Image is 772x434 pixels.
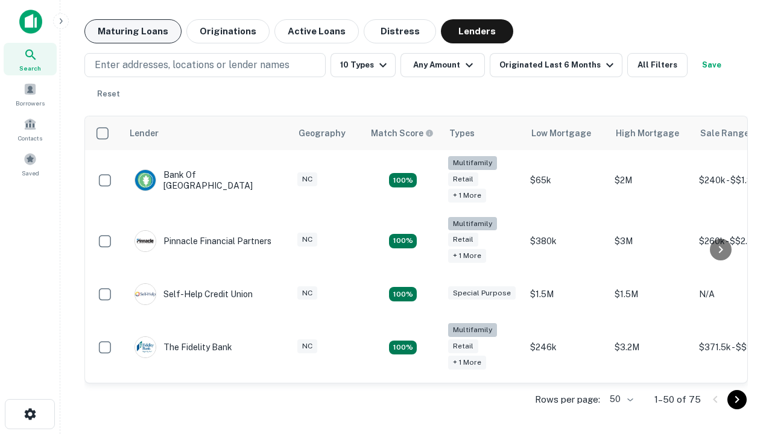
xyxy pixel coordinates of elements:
[364,19,436,43] button: Distress
[297,286,317,300] div: NC
[448,286,516,300] div: Special Purpose
[84,53,326,77] button: Enter addresses, locations or lender names
[22,168,39,178] span: Saved
[609,116,693,150] th: High Mortgage
[18,133,42,143] span: Contacts
[609,150,693,211] td: $2M
[122,116,291,150] th: Lender
[524,271,609,317] td: $1.5M
[448,356,486,370] div: + 1 more
[135,170,156,190] img: picture
[524,116,609,150] th: Low Mortgage
[609,271,693,317] td: $1.5M
[448,323,497,337] div: Multifamily
[135,284,156,304] img: picture
[291,116,364,150] th: Geography
[654,392,701,407] p: 1–50 of 75
[389,287,417,301] div: Matching Properties: 11, hasApolloMatch: undefined
[134,336,232,358] div: The Fidelity Bank
[609,317,693,378] td: $3.2M
[16,98,45,108] span: Borrowers
[4,113,57,145] a: Contacts
[19,10,42,34] img: capitalize-icon.png
[448,217,497,231] div: Multifamily
[134,283,253,305] div: Self-help Credit Union
[448,339,478,353] div: Retail
[371,127,434,140] div: Capitalize uses an advanced AI algorithm to match your search with the best lender. The match sco...
[274,19,359,43] button: Active Loans
[134,230,271,252] div: Pinnacle Financial Partners
[609,211,693,272] td: $3M
[89,82,128,106] button: Reset
[297,233,317,247] div: NC
[448,189,486,203] div: + 1 more
[4,78,57,110] a: Borrowers
[297,172,317,186] div: NC
[134,169,279,191] div: Bank Of [GEOGRAPHIC_DATA]
[130,126,159,140] div: Lender
[616,126,679,140] div: High Mortgage
[448,233,478,247] div: Retail
[700,126,749,140] div: Sale Range
[448,249,486,263] div: + 1 more
[371,127,431,140] h6: Match Score
[605,391,635,408] div: 50
[490,53,622,77] button: Originated Last 6 Months
[135,337,156,357] img: picture
[389,173,417,187] div: Matching Properties: 17, hasApolloMatch: undefined
[186,19,270,43] button: Originations
[524,211,609,272] td: $380k
[389,234,417,248] div: Matching Properties: 17, hasApolloMatch: undefined
[4,43,57,75] a: Search
[95,58,289,72] p: Enter addresses, locations or lender names
[449,126,475,140] div: Types
[441,19,513,43] button: Lenders
[299,126,346,140] div: Geography
[442,116,524,150] th: Types
[84,19,182,43] button: Maturing Loans
[364,116,442,150] th: Capitalize uses an advanced AI algorithm to match your search with the best lender. The match sco...
[692,53,731,77] button: Save your search to get updates of matches that match your search criteria.
[135,231,156,251] img: picture
[331,53,396,77] button: 10 Types
[627,53,688,77] button: All Filters
[499,58,617,72] div: Originated Last 6 Months
[524,317,609,378] td: $246k
[4,148,57,180] a: Saved
[400,53,485,77] button: Any Amount
[712,338,772,395] iframe: Chat Widget
[389,341,417,355] div: Matching Properties: 10, hasApolloMatch: undefined
[727,390,747,409] button: Go to next page
[524,150,609,211] td: $65k
[448,172,478,186] div: Retail
[448,156,497,170] div: Multifamily
[19,63,41,73] span: Search
[531,126,591,140] div: Low Mortgage
[535,392,600,407] p: Rows per page:
[297,339,317,353] div: NC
